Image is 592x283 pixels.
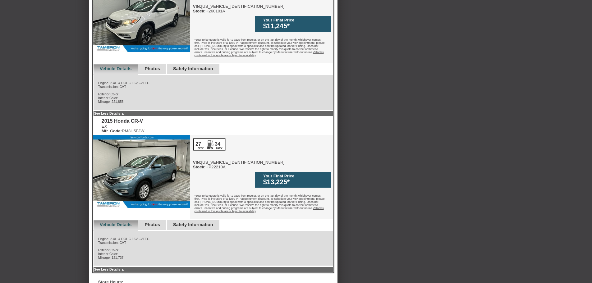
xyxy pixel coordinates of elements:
[190,34,333,63] div: *Your price quote is valid for 1 days from receipt, or on the last day of the month, whichever co...
[173,66,213,71] a: Safety Information
[145,66,160,71] a: Photos
[193,165,206,169] b: Stock:
[94,267,125,271] a: See Less Details ▲
[94,112,125,115] a: See Less Details ▲
[263,174,328,178] div: Your Final Price
[102,124,145,133] div: EX RM3H5FJW
[193,160,201,165] b: VIN:
[195,141,202,147] div: 27
[214,141,221,147] div: 34
[93,75,333,110] div: Engine: 2.4L I4 DOHC 16V i-VTEC Transmission: CVT Exterior Color: Interior Color: Mileage: 221,853
[263,22,328,30] div: $11,245*
[93,135,190,208] img: 2015 Honda CR-V
[100,66,132,71] a: Vehicle Details
[93,231,333,266] div: Engine: 2.4L I4 DOHC 16V i-VTEC Transmission: CVT Exterior Color: Interior Color: Mileage: 121,737
[145,222,160,227] a: Photos
[263,178,328,186] div: $13,225*
[195,207,324,213] u: Vehicles contained in this quote are subject to availability
[193,4,201,9] b: VIN:
[195,51,324,57] u: Vehicles contained in this quote are subject to availability
[102,129,122,133] b: Mfr. Code:
[102,118,145,124] div: 2015 Honda CR-V
[100,222,132,227] a: Vehicle Details
[173,222,213,227] a: Safety Information
[190,189,333,219] div: *Your price quote is valid for 1 days from receipt, or on the last day of the month, whichever co...
[263,18,328,22] div: Your Final Price
[193,9,206,13] b: Stock:
[193,138,285,169] div: [US_VEHICLE_IDENTIFICATION_NUMBER] HP22210A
